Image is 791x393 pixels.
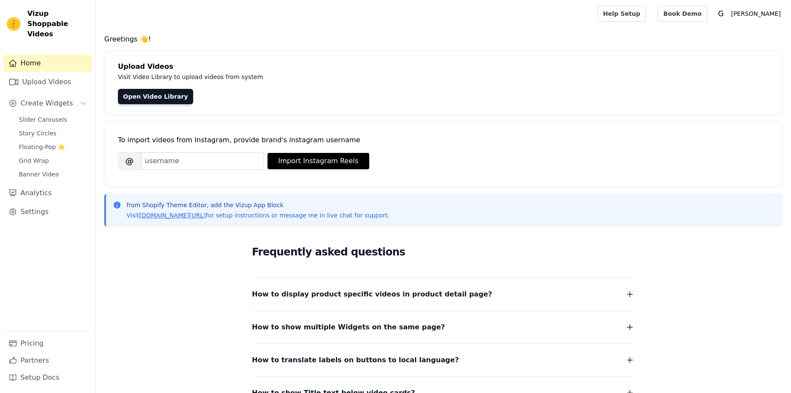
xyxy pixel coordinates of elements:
[3,352,92,369] a: Partners
[19,156,49,165] span: Grid Wrap
[104,34,782,44] h4: Greetings 👋!
[14,168,92,180] a: Banner Video
[118,72,501,82] p: Visit Video Library to upload videos from system
[118,89,193,104] a: Open Video Library
[252,321,635,333] button: How to show multiple Widgets on the same page?
[252,288,492,300] span: How to display product specific videos in product detail page?
[118,152,141,170] span: @
[126,201,389,209] p: from Shopify Theme Editor, add the Vizup App Block
[14,141,92,153] a: Floating-Pop ⭐
[118,62,769,72] h4: Upload Videos
[3,73,92,91] a: Upload Videos
[252,243,635,261] h2: Frequently asked questions
[14,127,92,139] a: Story Circles
[19,115,67,124] span: Slider Carousels
[14,155,92,167] a: Grid Wrap
[718,9,723,18] text: G
[3,185,92,202] a: Analytics
[3,95,92,112] button: Create Widgets
[3,335,92,352] a: Pricing
[252,354,459,366] span: How to translate labels on buttons to local language?
[19,129,56,138] span: Story Circles
[3,369,92,386] a: Setup Docs
[658,6,707,22] a: Book Demo
[19,170,59,179] span: Banner Video
[27,9,88,39] span: Vizup Shoppable Videos
[141,152,264,170] input: username
[252,288,635,300] button: How to display product specific videos in product detail page?
[252,354,635,366] button: How to translate labels on buttons to local language?
[19,143,65,151] span: Floating-Pop ⭐
[3,55,92,72] a: Home
[126,211,389,220] p: Visit for setup instructions or message me in live chat for support.
[21,98,73,109] span: Create Widgets
[597,6,646,22] a: Help Setup
[728,6,784,21] p: [PERSON_NAME]
[139,212,206,219] a: [DOMAIN_NAME][URL]
[268,153,369,169] button: Import Instagram Reels
[118,135,769,145] div: To import videos from Instagram, provide brand's instagram username
[14,114,92,126] a: Slider Carousels
[7,17,21,31] img: Vizup
[252,321,445,333] span: How to show multiple Widgets on the same page?
[3,203,92,220] a: Settings
[714,6,784,21] button: G [PERSON_NAME]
